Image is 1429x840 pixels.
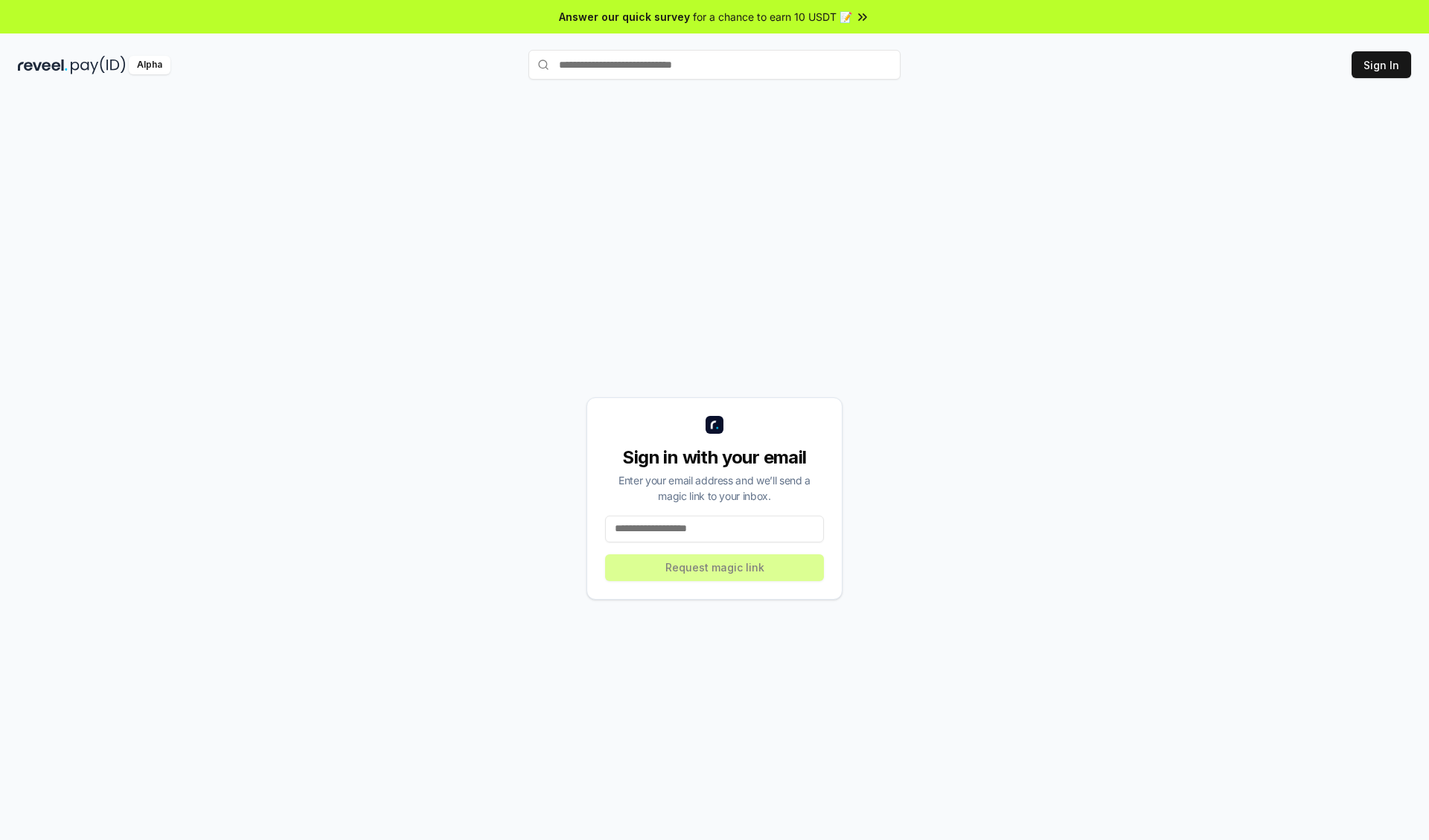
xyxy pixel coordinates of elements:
img: reveel_dark [18,56,68,74]
div: Sign in with your email [605,446,824,469]
button: Sign In [1352,51,1411,78]
span: for a chance to earn 10 USDT 📝 [693,9,852,25]
div: Enter your email address and we’ll send a magic link to your inbox. [605,472,824,504]
span: Answer our quick survey [559,9,690,25]
div: Alpha [129,56,170,74]
img: pay_id [71,56,126,74]
img: logo_small [706,416,723,434]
